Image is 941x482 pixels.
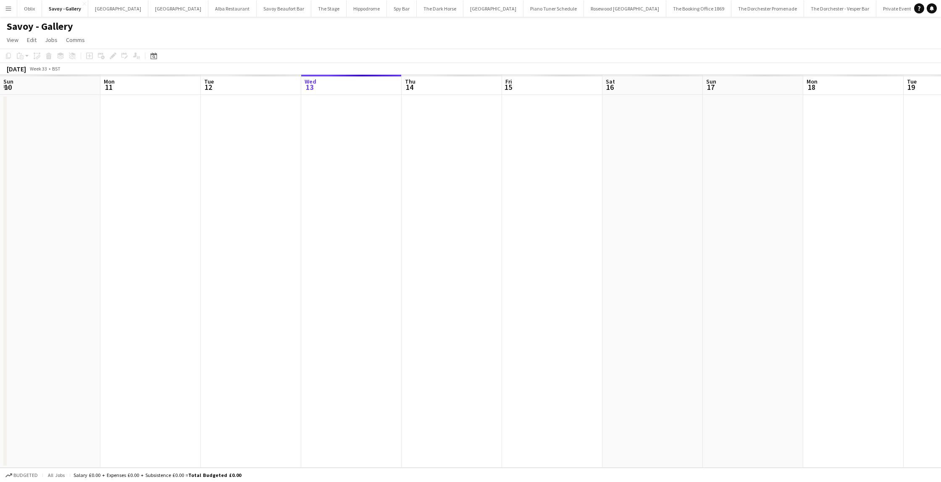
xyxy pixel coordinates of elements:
[204,78,214,85] span: Tue
[584,0,666,17] button: Rosewood [GEOGRAPHIC_DATA]
[311,0,347,17] button: The Stage
[523,0,584,17] button: Piano Tuner Schedule
[24,34,40,45] a: Edit
[66,36,85,44] span: Comms
[45,36,58,44] span: Jobs
[203,82,214,92] span: 12
[303,82,316,92] span: 13
[27,36,37,44] span: Edit
[208,0,257,17] button: Alba Restaurant
[463,0,523,17] button: [GEOGRAPHIC_DATA]
[404,82,415,92] span: 14
[13,472,38,478] span: Budgeted
[907,78,917,85] span: Tue
[17,0,42,17] button: Oblix
[104,78,115,85] span: Mon
[807,78,817,85] span: Mon
[504,82,512,92] span: 15
[257,0,311,17] button: Savoy Beaufort Bar
[387,0,417,17] button: Spy Bar
[605,82,615,92] span: 16
[88,0,148,17] button: [GEOGRAPHIC_DATA]
[42,0,88,17] button: Savoy - Gallery
[28,65,49,72] span: Week 33
[148,0,208,17] button: [GEOGRAPHIC_DATA]
[63,34,88,45] a: Comms
[705,82,716,92] span: 17
[103,82,115,92] span: 11
[876,0,920,17] button: Private Events
[666,0,731,17] button: The Booking Office 1869
[606,78,615,85] span: Sat
[405,78,415,85] span: Thu
[4,471,39,480] button: Budgeted
[347,0,387,17] button: Hippodrome
[706,78,716,85] span: Sun
[505,78,512,85] span: Fri
[906,82,917,92] span: 19
[7,36,18,44] span: View
[52,65,60,72] div: BST
[305,78,316,85] span: Wed
[417,0,463,17] button: The Dark Horse
[7,20,73,33] h1: Savoy - Gallery
[3,78,13,85] span: Sun
[7,65,26,73] div: [DATE]
[2,82,13,92] span: 10
[74,472,241,478] div: Salary £0.00 + Expenses £0.00 + Subsistence £0.00 =
[46,472,66,478] span: All jobs
[804,0,876,17] button: The Dorchester - Vesper Bar
[188,472,241,478] span: Total Budgeted £0.00
[3,34,22,45] a: View
[805,82,817,92] span: 18
[42,34,61,45] a: Jobs
[731,0,804,17] button: The Dorchester Promenade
